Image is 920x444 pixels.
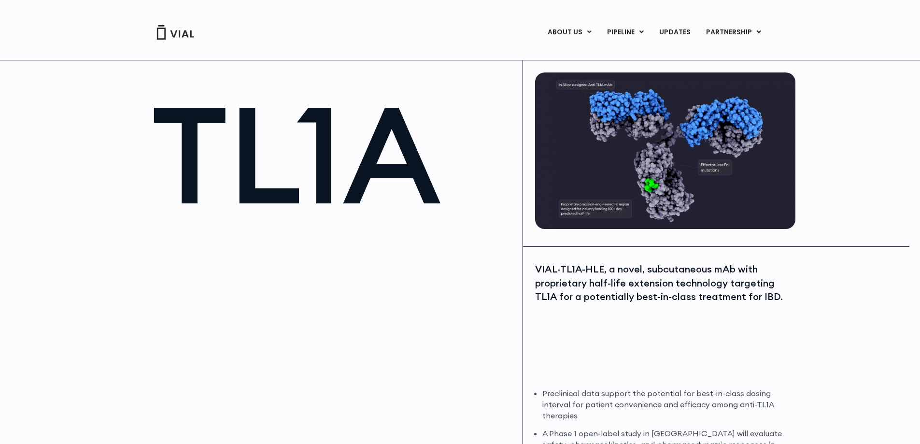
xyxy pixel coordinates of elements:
[535,262,793,304] div: VIAL-TL1A-HLE, a novel, subcutaneous mAb with proprietary half-life extension technology targetin...
[651,24,698,41] a: UPDATES
[152,87,513,222] h1: TL1A
[599,24,651,41] a: PIPELINEMenu Toggle
[156,25,195,40] img: Vial Logo
[535,72,795,229] img: TL1A antibody diagram.
[540,24,599,41] a: ABOUT USMenu Toggle
[698,24,769,41] a: PARTNERSHIPMenu Toggle
[542,388,793,421] li: Preclinical data support the potential for best-in-class dosing interval for patient convenience ...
